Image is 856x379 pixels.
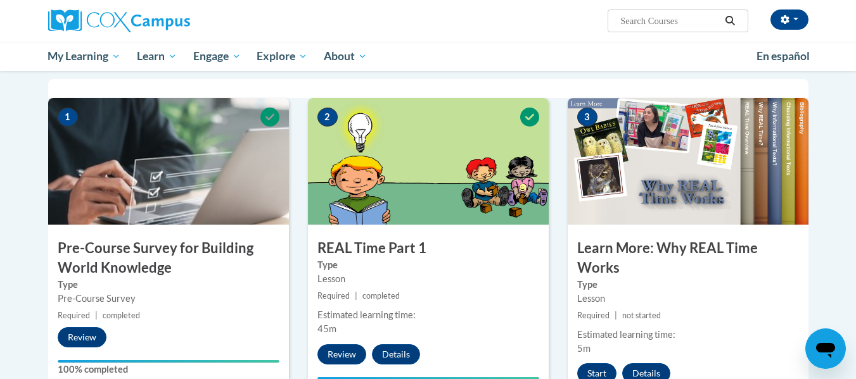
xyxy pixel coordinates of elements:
[58,360,279,363] div: Your progress
[619,13,720,28] input: Search Courses
[317,108,338,127] span: 2
[316,42,375,71] a: About
[48,239,289,278] h3: Pre-Course Survey for Building World Knowledge
[58,278,279,292] label: Type
[257,49,307,64] span: Explore
[317,308,539,322] div: Estimated learning time:
[48,49,120,64] span: My Learning
[324,49,367,64] span: About
[58,292,279,306] div: Pre-Course Survey
[577,343,591,354] span: 5m
[137,49,177,64] span: Learn
[317,344,366,364] button: Review
[577,328,799,342] div: Estimated learning time:
[577,311,610,320] span: Required
[58,363,279,376] label: 100% completed
[193,49,241,64] span: Engage
[317,291,350,301] span: Required
[308,98,549,225] img: Course Image
[58,327,106,347] button: Review
[577,278,799,292] label: Type
[48,9,190,32] img: Cox Campus
[58,108,78,127] span: 1
[103,311,140,320] span: completed
[757,49,810,63] span: En español
[40,42,129,71] a: My Learning
[58,311,90,320] span: Required
[577,292,799,306] div: Lesson
[95,311,98,320] span: |
[770,9,808,30] button: Account Settings
[317,258,539,272] label: Type
[577,108,597,127] span: 3
[372,344,420,364] button: Details
[568,98,808,225] img: Course Image
[317,272,539,286] div: Lesson
[29,42,827,71] div: Main menu
[748,43,818,70] a: En español
[622,311,661,320] span: not started
[362,291,400,301] span: completed
[308,239,549,258] h3: REAL Time Part 1
[805,328,846,369] iframe: Button to launch messaging window
[129,42,185,71] a: Learn
[568,239,808,278] h3: Learn More: Why REAL Time Works
[720,13,739,28] button: Search
[248,42,316,71] a: Explore
[48,9,289,32] a: Cox Campus
[317,323,336,334] span: 45m
[185,42,249,71] a: Engage
[615,311,617,320] span: |
[48,98,289,225] img: Course Image
[355,291,357,301] span: |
